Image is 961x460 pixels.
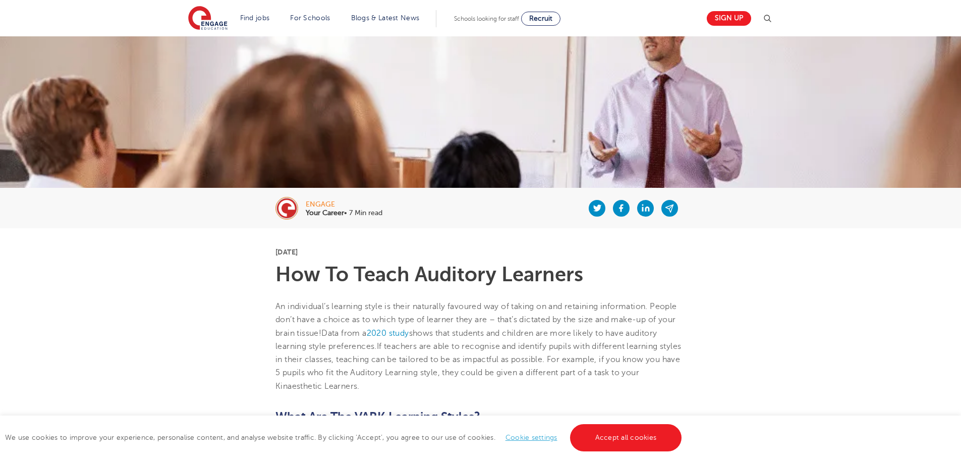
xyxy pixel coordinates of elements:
img: Engage Education [188,6,228,31]
span: Data from a [321,329,366,338]
b: What Are The VARK Learning Styles? [275,410,480,424]
span: An individual’s learning style is their naturally favoured way of taking on and retaining informa... [275,302,677,338]
a: For Schools [290,14,330,22]
p: • 7 Min read [306,210,382,217]
a: Recruit [521,12,560,26]
a: Accept all cookies [570,424,682,451]
span: If teachers are able to recognise and identify pupils with different learning styles in their cla... [275,342,681,391]
b: Your Career [306,209,344,217]
a: Cookie settings [505,434,557,441]
p: [DATE] [275,248,686,255]
span: Recruit [529,15,552,22]
span: Schools looking for staff [454,15,519,22]
h1: How To Teach Auditory Learners [275,265,686,285]
span: We use cookies to improve your experience, personalise content, and analyse website traffic. By c... [5,434,684,441]
a: Blogs & Latest News [351,14,420,22]
a: 2020 study [367,329,409,338]
span: shows that students and children are more likely to have auditory learning style preferences. [275,329,657,351]
a: Sign up [707,11,751,26]
div: engage [306,201,382,208]
a: Find jobs [240,14,270,22]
